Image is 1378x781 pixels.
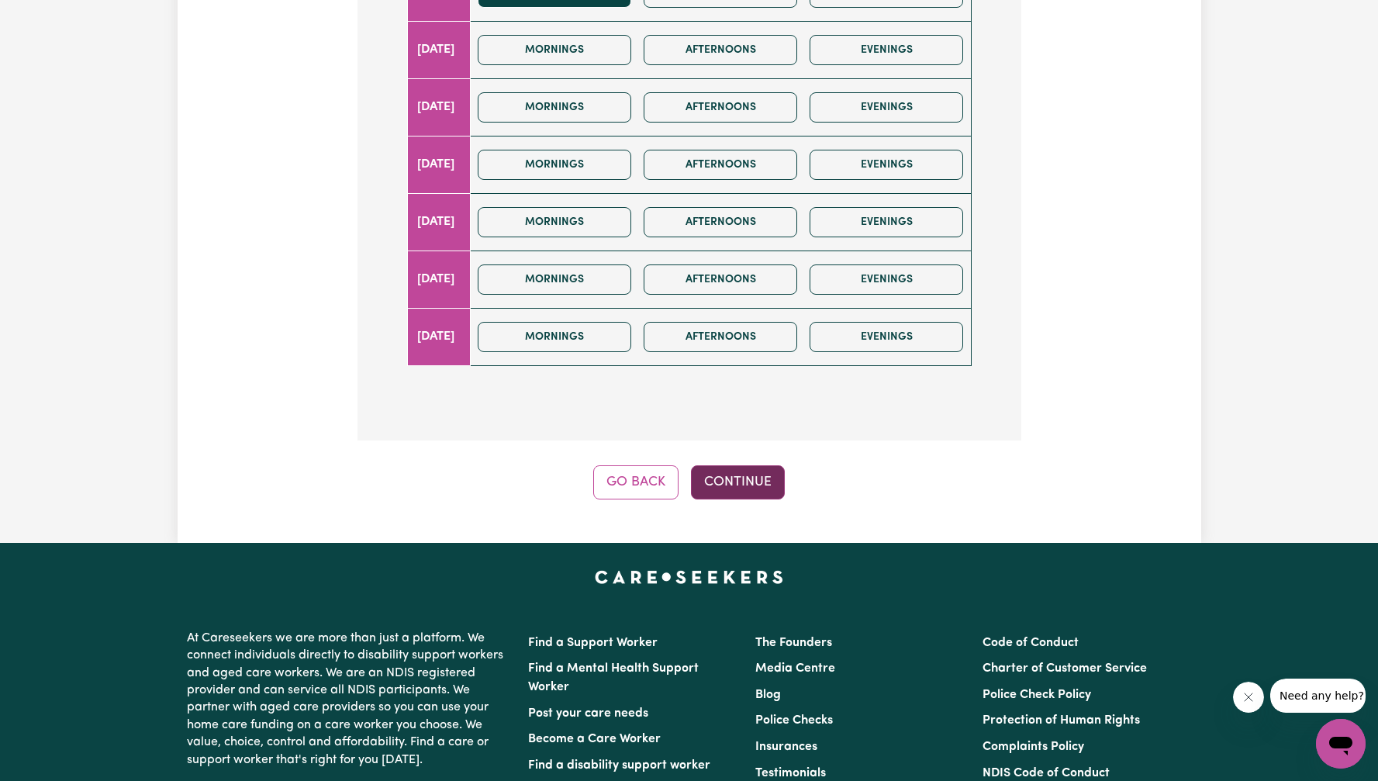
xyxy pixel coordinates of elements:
button: Afternoons [644,207,797,237]
td: [DATE] [407,21,471,78]
td: [DATE] [407,308,471,365]
button: Afternoons [644,322,797,352]
button: Mornings [478,92,631,123]
a: The Founders [755,637,832,649]
button: Go Back [593,465,679,499]
button: Mornings [478,264,631,295]
button: Evenings [810,264,963,295]
a: Insurances [755,741,817,753]
a: Become a Care Worker [528,733,661,745]
button: Continue [691,465,785,499]
iframe: Button to launch messaging window [1316,719,1366,769]
button: Mornings [478,150,631,180]
td: [DATE] [407,251,471,308]
a: Charter of Customer Service [983,662,1147,675]
a: NDIS Code of Conduct [983,767,1110,779]
button: Afternoons [644,264,797,295]
iframe: Close message [1233,682,1264,713]
a: Find a Support Worker [528,637,658,649]
p: At Careseekers we are more than just a platform. We connect individuals directly to disability su... [187,624,509,775]
a: Media Centre [755,662,835,675]
td: [DATE] [407,136,471,193]
button: Evenings [810,150,963,180]
button: Afternoons [644,92,797,123]
button: Evenings [810,207,963,237]
a: Protection of Human Rights [983,714,1140,727]
a: Blog [755,689,781,701]
button: Evenings [810,322,963,352]
a: Post your care needs [528,707,648,720]
a: Testimonials [755,767,826,779]
a: Police Check Policy [983,689,1091,701]
a: Complaints Policy [983,741,1084,753]
button: Mornings [478,322,631,352]
a: Code of Conduct [983,637,1079,649]
button: Afternoons [644,150,797,180]
button: Mornings [478,207,631,237]
button: Afternoons [644,35,797,65]
td: [DATE] [407,193,471,251]
a: Find a disability support worker [528,759,710,772]
iframe: Message from company [1270,679,1366,713]
a: Careseekers home page [595,571,783,583]
button: Evenings [810,92,963,123]
a: Police Checks [755,714,833,727]
td: [DATE] [407,78,471,136]
button: Evenings [810,35,963,65]
button: Mornings [478,35,631,65]
a: Find a Mental Health Support Worker [528,662,699,693]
